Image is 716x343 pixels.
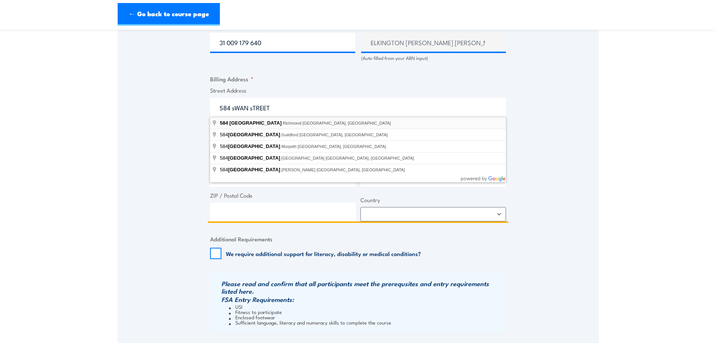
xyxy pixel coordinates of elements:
legend: Billing Address [210,75,253,83]
label: ZIP / Postal Code [210,191,356,200]
span: [GEOGRAPHIC_DATA] [228,143,280,149]
span: [GEOGRAPHIC_DATA] [228,132,280,137]
span: Richmond [GEOGRAPHIC_DATA], [GEOGRAPHIC_DATA] [283,121,391,125]
div: (Auto filled from your ABN input) [361,55,506,62]
span: Morpeth [GEOGRAPHIC_DATA], [GEOGRAPHIC_DATA] [282,144,386,149]
label: We require additional support for literacy, disability or medical conditions? [226,250,421,257]
span: 584 [220,120,228,126]
span: [GEOGRAPHIC_DATA] [228,167,280,172]
span: [GEOGRAPHIC_DATA] [229,120,282,126]
h3: FSA Entry Requirements: [221,296,504,303]
span: 584 [220,143,282,149]
legend: Additional Requirements [210,235,272,243]
a: ← Go back to course page [118,3,220,26]
span: [GEOGRAPHIC_DATA] [GEOGRAPHIC_DATA], [GEOGRAPHIC_DATA] [282,156,414,160]
span: 584 [220,167,282,172]
label: Street Address [210,86,506,95]
span: Guildford [GEOGRAPHIC_DATA], [GEOGRAPHIC_DATA] [282,133,388,137]
span: 584 [220,132,282,137]
input: Enter a location [210,98,506,117]
h3: Please read and confirm that all participants meet the prerequsites and entry requirements listed... [221,280,504,295]
li: Fitness to participate [229,309,504,314]
span: [GEOGRAPHIC_DATA] [228,155,280,161]
label: Country [360,196,506,204]
span: 584 [220,155,282,161]
li: USI [229,304,504,309]
span: [PERSON_NAME] [GEOGRAPHIC_DATA], [GEOGRAPHIC_DATA] [282,168,405,172]
li: Enclosed footwear [229,314,504,320]
li: Sufficient language, literacy and numeracy skills to complete the course [229,320,504,325]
